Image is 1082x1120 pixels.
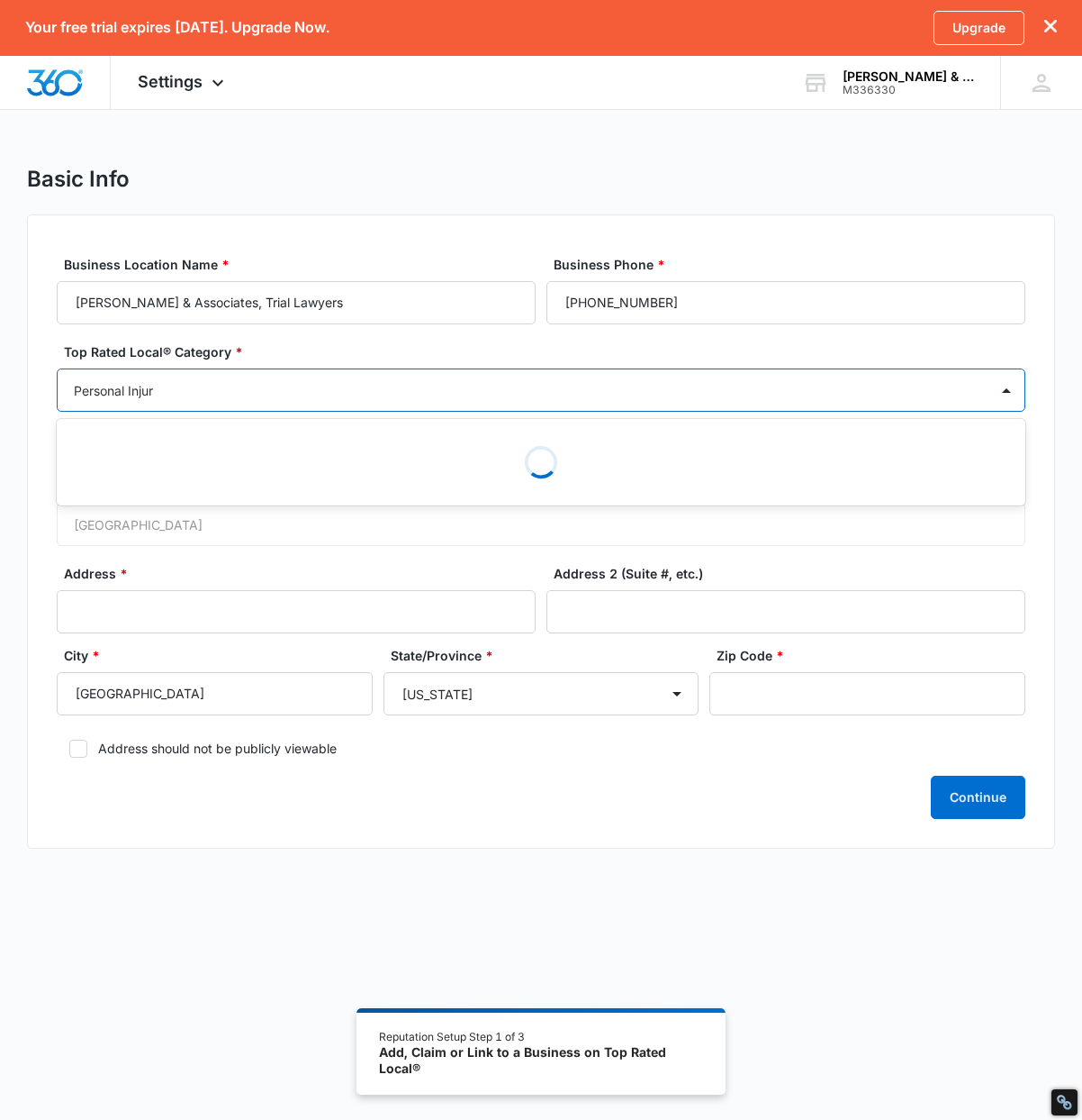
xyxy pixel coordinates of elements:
label: State/Province [391,646,707,665]
label: Top Rated Local® Category [64,342,1032,361]
label: Address [64,564,543,583]
label: Address should not be publicly viewable [57,739,1025,758]
label: Zip Code [717,646,1032,665]
button: Continue [931,776,1025,819]
label: Address 2 (Suite #, etc.) [554,564,1032,583]
div: Restore Info Box &#10;&#10;NoFollow Info:&#10; META-Robots NoFollow: &#09;true&#10; META-Robots N... [1056,1094,1073,1111]
div: account name [843,69,974,84]
div: Settings [111,56,256,109]
label: Business Phone [554,255,1032,274]
p: Your free trial expires [DATE]. Upgrade Now. [25,19,329,36]
label: Business Location Name [64,255,543,274]
div: Add, Claim or Link to a Business on Top Rated Local® [379,1044,704,1076]
div: account id [843,84,974,96]
div: Reputation Setup Step 1 of 3 [379,1029,704,1045]
span: Settings [138,72,203,91]
label: City [64,646,380,665]
button: dismiss this dialog [1044,19,1057,36]
a: Upgrade [933,11,1024,45]
h1: Basic Info [27,166,130,193]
